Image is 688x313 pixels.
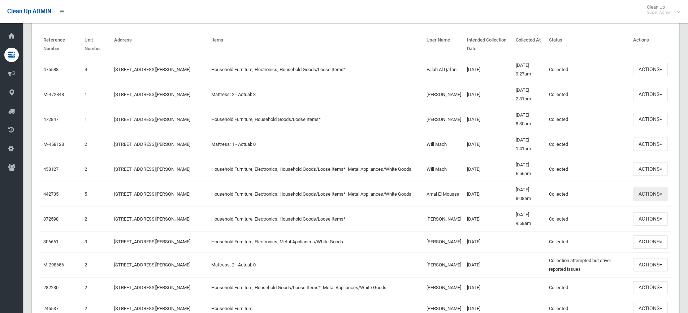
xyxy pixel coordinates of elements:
[546,157,630,182] td: Collected
[82,57,111,82] td: 4
[114,285,190,290] a: [STREET_ADDRESS][PERSON_NAME]
[633,162,668,176] button: Actions
[546,82,630,107] td: Collected
[546,132,630,157] td: Collected
[633,113,668,126] button: Actions
[208,182,423,207] td: Household Furniture, Electronics, Household Goods/Loose Items*, Metal Appliances/White Goods
[43,191,59,197] a: 442735
[208,32,423,57] th: Items
[464,57,513,82] td: [DATE]
[424,252,464,277] td: [PERSON_NAME]
[464,107,513,132] td: [DATE]
[424,132,464,157] td: Will Mach
[546,277,630,298] td: Collected
[43,166,59,172] a: 458127
[630,32,671,57] th: Actions
[424,107,464,132] td: [PERSON_NAME]
[424,182,464,207] td: Amal El Moussa
[82,252,111,277] td: 2
[513,107,546,132] td: [DATE] 8:30am
[464,277,513,298] td: [DATE]
[208,107,423,132] td: Household Furniture, Household Goods/Loose Items*
[464,32,513,57] th: Intended Collection Date
[546,182,630,207] td: Collected
[546,231,630,252] td: Collected
[114,239,190,244] a: [STREET_ADDRESS][PERSON_NAME]
[114,92,190,97] a: [STREET_ADDRESS][PERSON_NAME]
[424,57,464,82] td: Falah Al Qafan
[424,207,464,231] td: [PERSON_NAME]
[513,132,546,157] td: [DATE] 1:41pm
[111,32,208,57] th: Address
[546,32,630,57] th: Status
[114,262,190,268] a: [STREET_ADDRESS][PERSON_NAME]
[464,207,513,231] td: [DATE]
[633,187,668,201] button: Actions
[82,277,111,298] td: 2
[464,132,513,157] td: [DATE]
[513,157,546,182] td: [DATE] 6:56am
[208,57,423,82] td: Household Furniture, Electronics, Household Goods/Loose Items*
[43,67,59,72] a: 475588
[82,82,111,107] td: 1
[43,306,59,311] a: 245537
[114,306,190,311] a: [STREET_ADDRESS][PERSON_NAME]
[114,166,190,172] a: [STREET_ADDRESS][PERSON_NAME]
[43,92,64,97] a: M-472848
[633,212,668,226] button: Actions
[208,231,423,252] td: Household Furniture, Electronics, Metal Appliances/White Goods
[114,216,190,222] a: [STREET_ADDRESS][PERSON_NAME]
[546,107,630,132] td: Collected
[546,57,630,82] td: Collected
[43,216,59,222] a: 372598
[513,182,546,207] td: [DATE] 8:08am
[513,32,546,57] th: Collected At
[633,258,668,271] button: Actions
[82,157,111,182] td: 2
[633,88,668,101] button: Actions
[633,281,668,295] button: Actions
[208,132,423,157] td: Mattress: 1 - Actual: 0
[114,142,190,147] a: [STREET_ADDRESS][PERSON_NAME]
[208,157,423,182] td: Household Furniture, Electronics, Household Goods/Loose Items*, Metal Appliances/White Goods
[114,191,190,197] a: [STREET_ADDRESS][PERSON_NAME]
[43,262,64,268] a: M-298656
[424,32,464,57] th: User Name
[43,117,59,122] a: 472847
[424,157,464,182] td: Will Mach
[43,285,59,290] a: 282230
[82,231,111,252] td: 3
[464,231,513,252] td: [DATE]
[464,182,513,207] td: [DATE]
[43,239,59,244] a: 306661
[633,138,668,151] button: Actions
[424,231,464,252] td: [PERSON_NAME]
[643,4,679,15] span: Clean Up
[114,67,190,72] a: [STREET_ADDRESS][PERSON_NAME]
[43,142,64,147] a: M-458128
[464,82,513,107] td: [DATE]
[208,277,423,298] td: Household Furniture, Household Goods/Loose Items*, Metal Appliances/White Goods
[513,207,546,231] td: [DATE] 9:58am
[7,8,51,15] span: Clean Up ADMIN
[40,32,82,57] th: Reference Number
[424,277,464,298] td: [PERSON_NAME]
[464,252,513,277] td: [DATE]
[546,207,630,231] td: Collected
[82,132,111,157] td: 2
[208,207,423,231] td: Household Furniture, Electronics, Household Goods/Loose Items*
[208,82,423,107] td: Mattress: 2 - Actual: 3
[633,235,668,249] button: Actions
[82,107,111,132] td: 1
[424,82,464,107] td: [PERSON_NAME]
[633,63,668,76] button: Actions
[546,252,630,277] td: Collection attempted but driver reported issues
[82,182,111,207] td: 5
[208,252,423,277] td: Mattress: 2 - Actual: 0
[513,82,546,107] td: [DATE] 2:31pm
[114,117,190,122] a: [STREET_ADDRESS][PERSON_NAME]
[82,32,111,57] th: Unit Number
[82,207,111,231] td: 2
[513,57,546,82] td: [DATE] 9:27am
[464,157,513,182] td: [DATE]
